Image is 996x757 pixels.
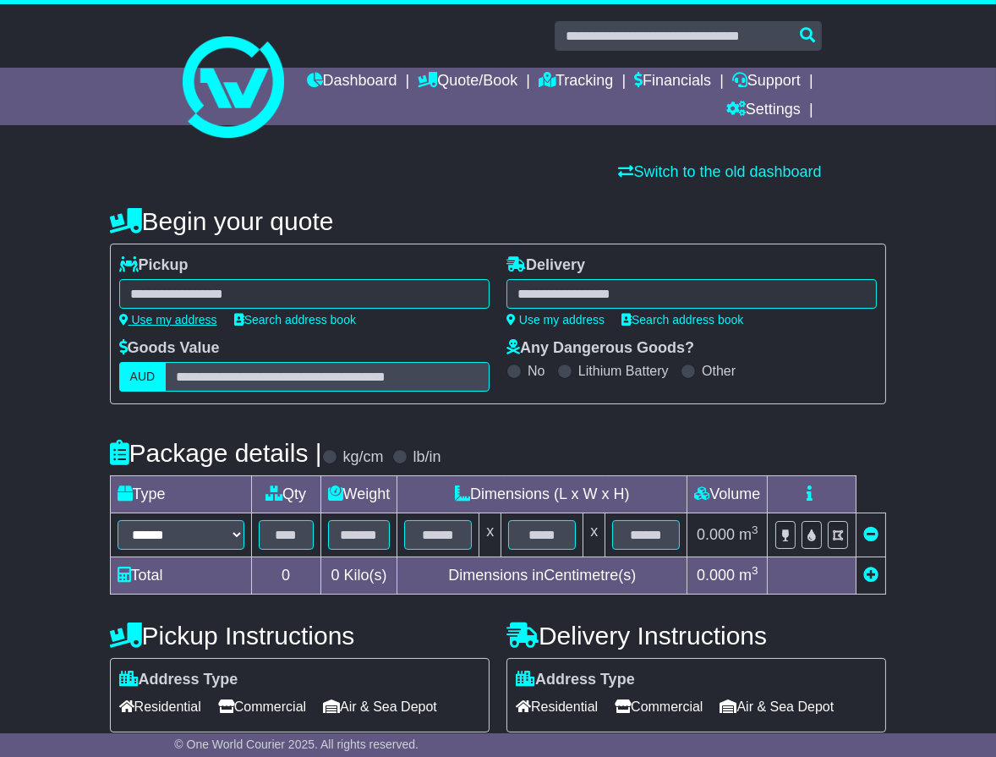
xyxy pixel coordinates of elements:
[479,513,501,557] td: x
[506,313,605,326] a: Use my address
[726,96,801,125] a: Settings
[583,513,605,557] td: x
[506,622,886,650] h4: Delivery Instructions
[119,313,217,326] a: Use my address
[251,557,320,595] td: 0
[174,738,419,751] span: © One World Courier 2025. All rights reserved.
[110,622,490,650] h4: Pickup Instructions
[697,567,735,584] span: 0.000
[110,476,251,513] td: Type
[234,313,356,326] a: Search address book
[752,524,758,536] sup: 3
[702,363,736,379] label: Other
[397,476,687,513] td: Dimensions (L x W x H)
[320,476,397,513] td: Weight
[320,557,397,595] td: Kilo(s)
[110,557,251,595] td: Total
[251,476,320,513] td: Qty
[739,567,758,584] span: m
[578,363,669,379] label: Lithium Battery
[506,256,585,275] label: Delivery
[110,207,887,235] h4: Begin your quote
[528,363,545,379] label: No
[307,68,397,96] a: Dashboard
[516,694,598,720] span: Residential
[697,526,735,543] span: 0.000
[331,567,339,584] span: 0
[323,694,437,720] span: Air & Sea Depot
[119,362,167,392] label: AUD
[621,313,743,326] a: Search address book
[343,448,384,467] label: kg/cm
[397,557,687,595] td: Dimensions in Centimetre(s)
[634,68,711,96] a: Financials
[539,68,613,96] a: Tracking
[506,339,694,358] label: Any Dangerous Goods?
[752,564,758,577] sup: 3
[119,256,189,275] label: Pickup
[619,163,822,180] a: Switch to the old dashboard
[863,526,878,543] a: Remove this item
[418,68,517,96] a: Quote/Book
[720,694,835,720] span: Air & Sea Depot
[732,68,801,96] a: Support
[687,476,768,513] td: Volume
[739,526,758,543] span: m
[615,694,703,720] span: Commercial
[119,694,201,720] span: Residential
[413,448,441,467] label: lb/in
[516,671,635,689] label: Address Type
[218,694,306,720] span: Commercial
[119,339,220,358] label: Goods Value
[110,439,322,467] h4: Package details |
[863,567,878,584] a: Add new item
[119,671,238,689] label: Address Type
